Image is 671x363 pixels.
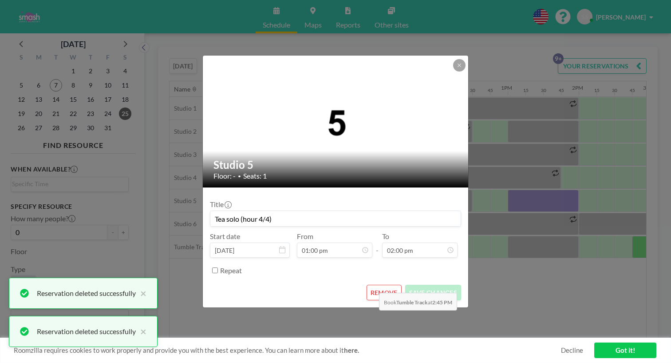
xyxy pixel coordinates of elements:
span: Seats: 1 [243,172,267,180]
label: Title [210,200,231,209]
label: Start date [210,232,240,241]
span: - [376,235,379,255]
button: SAVE CHANGES [405,285,461,300]
label: From [297,232,313,241]
button: REMOVE [367,285,402,300]
div: Reservation deleted successfully [37,288,136,299]
a: Decline [561,346,583,355]
button: close [136,326,146,337]
span: Floor: - [213,172,236,180]
span: • [238,173,241,180]
button: close [136,288,146,299]
h2: Studio 5 [213,158,458,172]
span: Roomzilla requires cookies to work properly and provide you with the best experience. You can lea... [14,346,561,355]
b: 2:45 PM [432,299,452,306]
img: 537.png [203,100,469,143]
label: To [382,232,389,241]
span: Book at [379,293,457,311]
b: Tumble Track [396,299,428,306]
a: here. [344,346,359,354]
a: Got it! [594,343,656,358]
input: (No title) [210,211,461,226]
div: Reservation deleted successfully [37,326,136,337]
label: Repeat [220,266,242,275]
